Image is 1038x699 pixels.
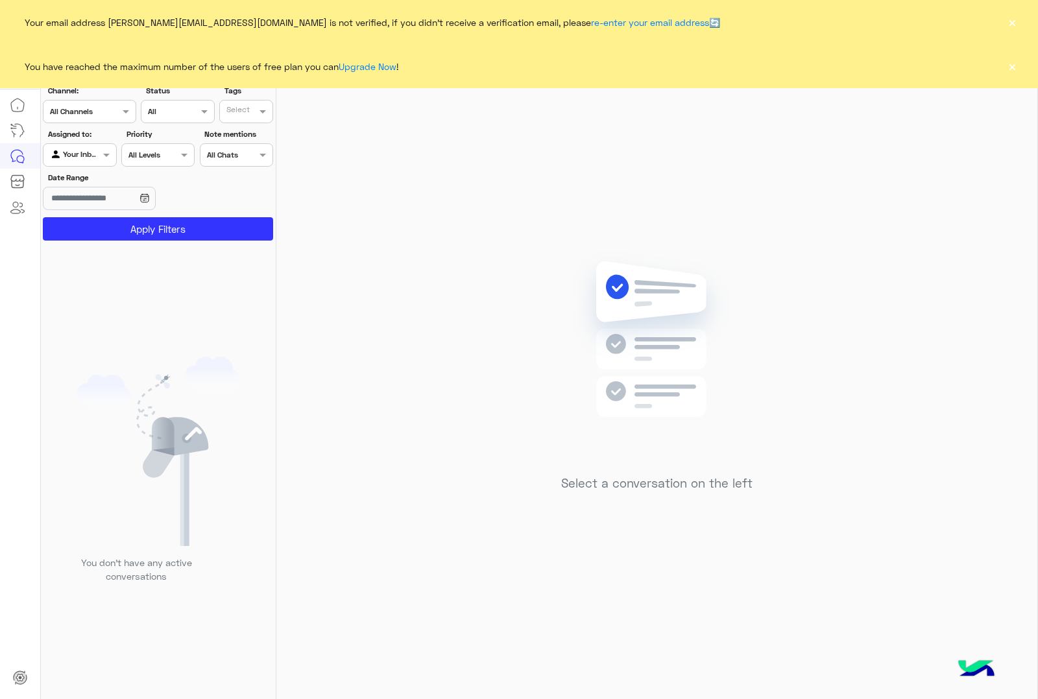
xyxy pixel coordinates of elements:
label: Note mentions [204,128,271,140]
button: × [1006,60,1019,73]
h5: Select a conversation on the left [561,476,753,491]
button: Apply Filters [43,217,273,241]
p: You don’t have any active conversations [71,556,202,584]
span: Your email address [PERSON_NAME][EMAIL_ADDRESS][DOMAIN_NAME] is not verified, if you didn't recei... [25,16,720,29]
span: You have reached the maximum number of the users of free plan you can ! [25,60,398,73]
button: × [1006,16,1019,29]
label: Priority [127,128,193,140]
img: no messages [563,251,751,466]
label: Date Range [48,172,193,184]
a: Upgrade Now [339,61,396,72]
label: Assigned to: [48,128,115,140]
label: Tags [224,85,272,97]
div: Select [224,104,250,119]
label: Status [146,85,213,97]
img: hulul-logo.png [954,647,999,693]
label: Channel: [48,85,135,97]
img: empty users [77,357,240,546]
a: re-enter your email address [591,17,709,28]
